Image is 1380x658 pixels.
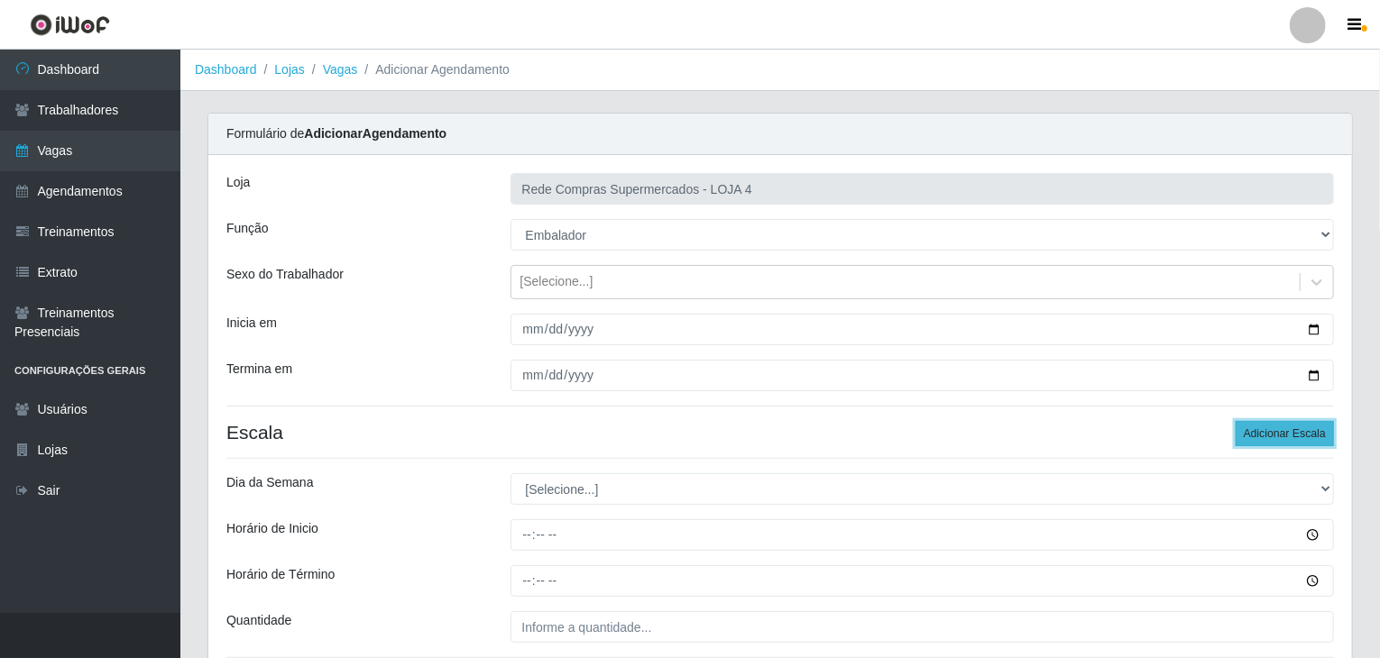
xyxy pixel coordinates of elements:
div: Formulário de [208,114,1352,155]
input: 00/00/0000 [511,360,1335,391]
nav: breadcrumb [180,50,1380,91]
label: Função [226,219,269,238]
a: Vagas [323,62,358,77]
label: Termina em [226,360,292,379]
input: 00:00 [511,565,1335,597]
button: Adicionar Escala [1236,421,1334,446]
a: Lojas [274,62,304,77]
img: CoreUI Logo [30,14,110,36]
h4: Escala [226,421,1334,443]
div: [Selecione...] [520,273,593,292]
input: Informe a quantidade... [511,611,1335,643]
label: Quantidade [226,611,291,630]
label: Sexo do Trabalhador [226,265,344,284]
label: Inicia em [226,314,277,333]
input: 00/00/0000 [511,314,1335,345]
strong: Adicionar Agendamento [304,126,446,141]
a: Dashboard [195,62,257,77]
label: Loja [226,173,250,192]
label: Dia da Semana [226,473,314,492]
input: 00:00 [511,519,1335,551]
label: Horário de Término [226,565,335,584]
li: Adicionar Agendamento [357,60,510,79]
label: Horário de Inicio [226,519,318,538]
